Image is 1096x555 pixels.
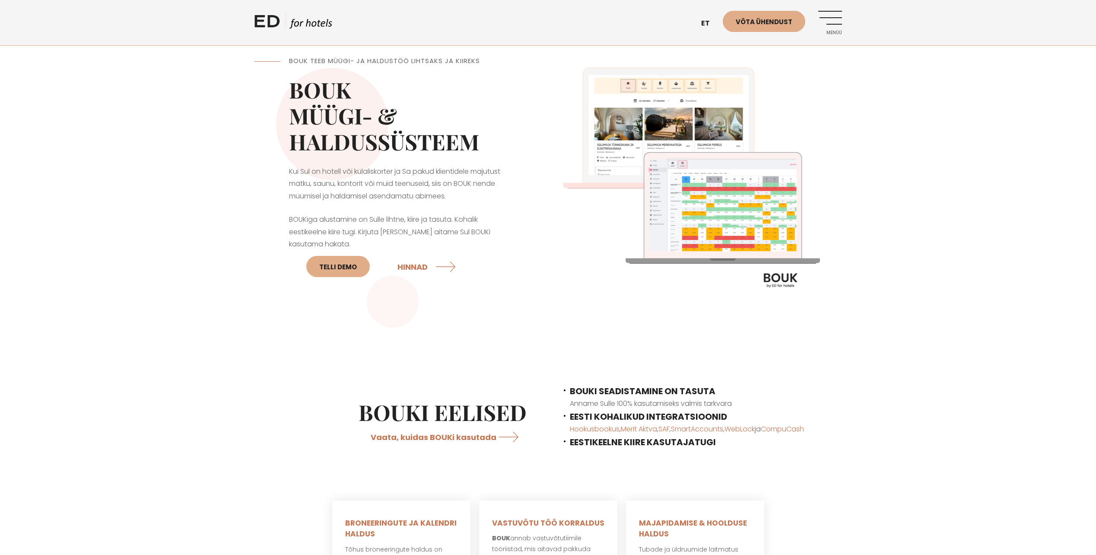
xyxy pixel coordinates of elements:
[570,424,619,434] a: Hookusbookus
[254,13,332,35] a: ED HOTELS
[276,399,527,425] h2: BOUKi EELISED
[761,424,804,434] a: CompuCash
[621,424,657,434] a: Merit Aktva
[371,425,527,448] a: Vaata, kuidas BOUKi kasutada
[397,255,458,278] a: HINNAD
[492,534,510,542] strong: BOUK
[289,214,514,283] p: BOUKiga alustamine on Sulle lihtne, kiire ja tasuta. Kohalik eestikeelne kiire tugi. Kirjuta [PER...
[818,11,842,35] a: Menüü
[345,518,457,540] h5: BRONEERINGUTE JA KALENDRI HALDUS
[492,518,604,529] h5: VASTUVÕTU TÖÖ KORRALDUS
[697,13,723,34] a: et
[671,424,723,434] a: SmartAccounts
[570,436,716,448] strong: EESTIKEELNE KIIRE KASUTAJATUGI
[289,166,514,203] p: Kui Sul on hotell või külaliskorter ja Sa pakud klientidele majutust matku, saunu, kontorit või m...
[658,424,670,434] a: SAF
[306,256,370,277] a: Telli DEMO
[289,56,480,65] span: BOUK TEEB MÜÜGI- JA HALDUSTÖÖ LIHTSAKS JA KIIREKS
[723,11,805,32] a: Võta ühendust
[570,423,820,436] p: , , , , ja
[570,398,820,410] p: Anname Sulle 100% kasutamiseks valmis tarkvara
[639,518,751,540] h5: MAJAPIDAMISE & HOOLDUSE HALDUS
[570,411,727,423] span: EESTI KOHALIKUD INTEGRATSIOONID
[570,385,715,397] span: BOUKI SEADISTAMINE ON TASUTA
[724,424,755,434] a: WebLock
[289,77,514,155] h2: BOUK MÜÜGI- & HALDUSSÜSTEEM
[818,30,842,35] span: Menüü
